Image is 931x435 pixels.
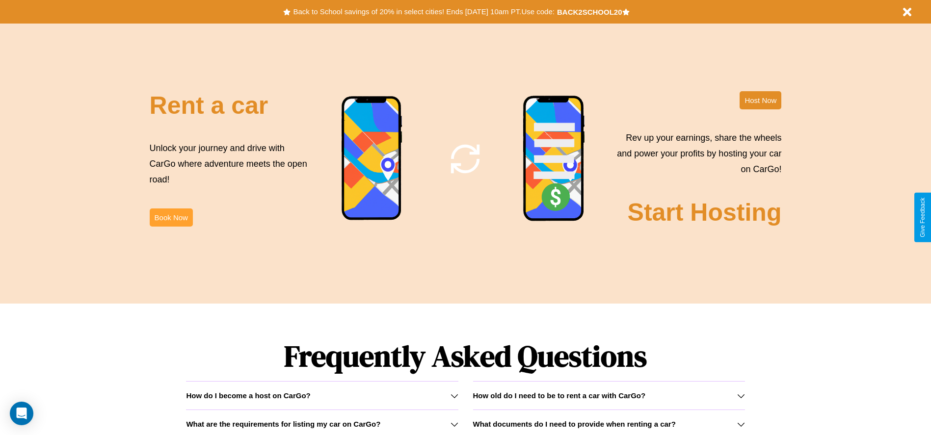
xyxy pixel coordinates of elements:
[523,95,585,223] img: phone
[186,331,745,381] h1: Frequently Asked Questions
[186,391,310,400] h3: How do I become a host on CarGo?
[473,420,676,428] h3: What documents do I need to provide when renting a car?
[628,198,782,227] h2: Start Hosting
[150,140,311,188] p: Unlock your journey and drive with CarGo where adventure meets the open road!
[611,130,781,178] p: Rev up your earnings, share the wheels and power your profits by hosting your car on CarGo!
[341,96,403,222] img: phone
[291,5,557,19] button: Back to School savings of 20% in select cities! Ends [DATE] 10am PT.Use code:
[150,91,268,120] h2: Rent a car
[10,402,33,425] div: Open Intercom Messenger
[740,91,781,109] button: Host Now
[473,391,646,400] h3: How old do I need to be to rent a car with CarGo?
[150,208,193,227] button: Book Now
[557,8,622,16] b: BACK2SCHOOL20
[919,198,926,237] div: Give Feedback
[186,420,380,428] h3: What are the requirements for listing my car on CarGo?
